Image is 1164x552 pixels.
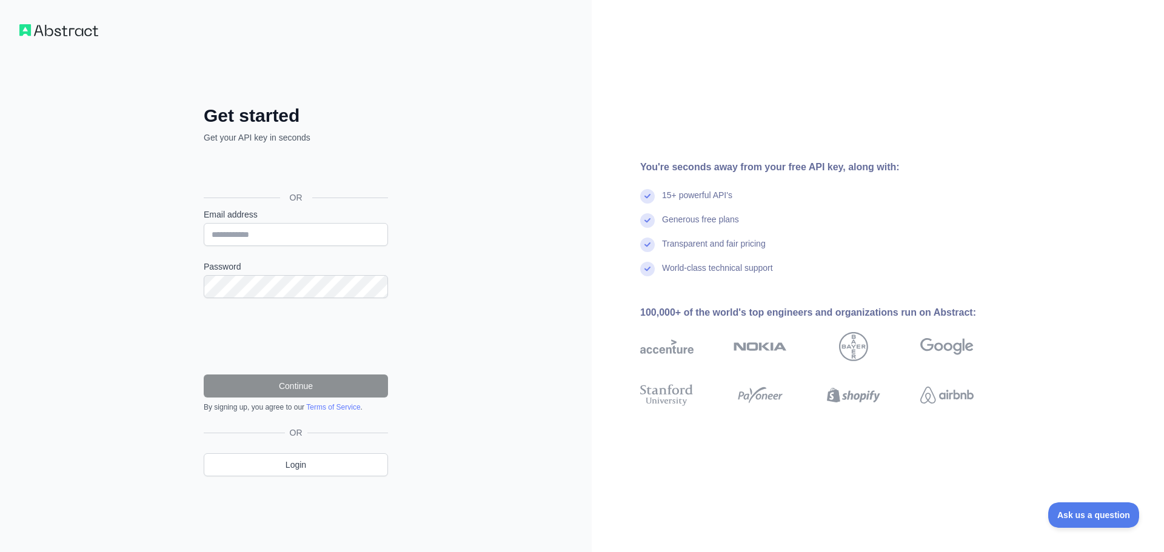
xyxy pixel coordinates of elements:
iframe: Toggle Customer Support [1048,502,1140,528]
button: Continue [204,374,388,397]
div: Generous free plans [662,213,739,238]
img: check mark [640,189,655,204]
img: nokia [734,332,787,361]
img: payoneer [734,382,787,408]
div: You're seconds away from your free API key, along with: [640,160,1012,175]
label: Email address [204,208,388,221]
h2: Get started [204,105,388,127]
span: OR [285,427,307,439]
img: stanford university [640,382,694,408]
label: Password [204,261,388,273]
a: Terms of Service [306,403,360,411]
div: World-class technical support [662,262,773,286]
img: Workflow [19,24,98,36]
div: 100,000+ of the world's top engineers and organizations run on Abstract: [640,305,1012,320]
img: airbnb [920,382,974,408]
p: Get your API key in seconds [204,131,388,144]
img: shopify [827,382,880,408]
a: Login [204,453,388,476]
img: accenture [640,332,694,361]
img: google [920,332,974,361]
img: check mark [640,213,655,228]
img: check mark [640,262,655,276]
img: bayer [839,332,868,361]
div: By signing up, you agree to our . [204,402,388,412]
div: Transparent and fair pricing [662,238,766,262]
div: 15+ powerful API's [662,189,732,213]
span: OR [280,191,312,204]
iframe: Sign in with Google Button [198,157,392,184]
iframe: reCAPTCHA [204,313,388,360]
img: check mark [640,238,655,252]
